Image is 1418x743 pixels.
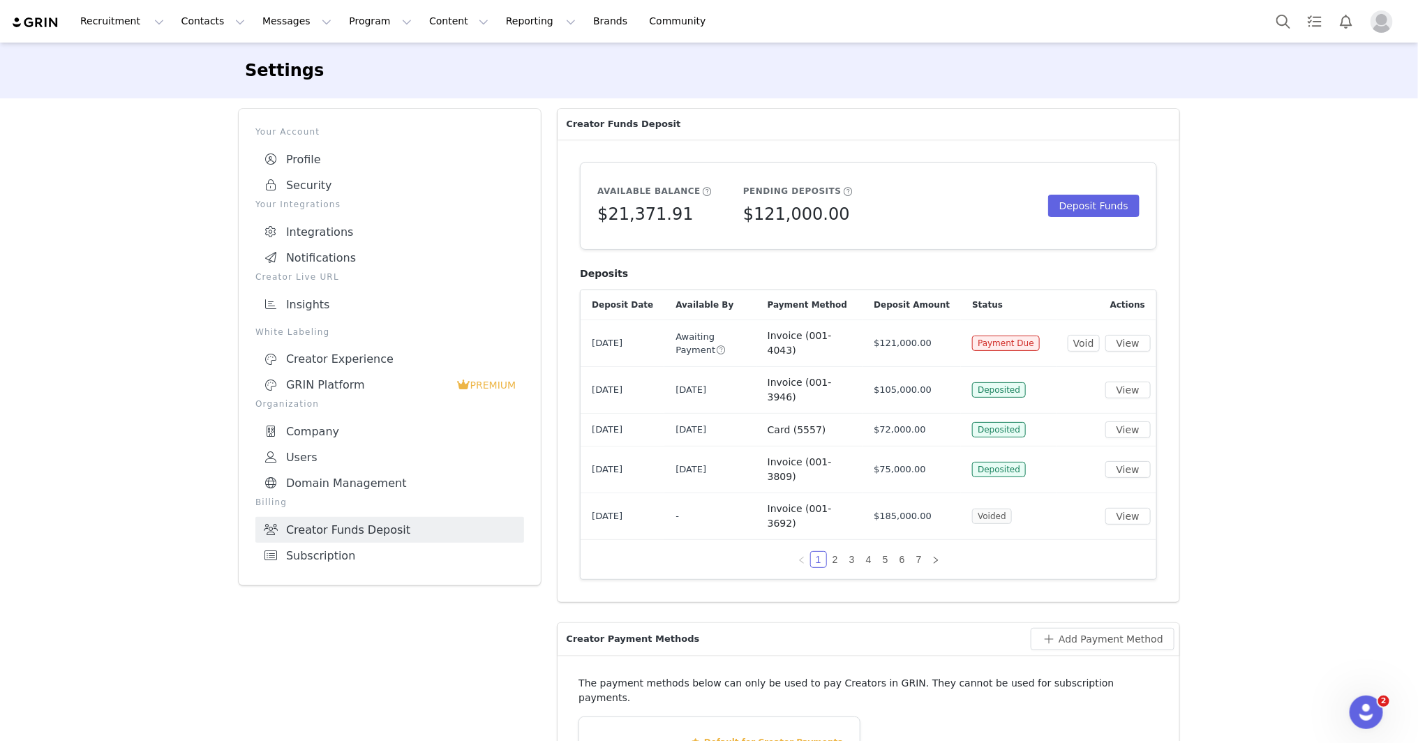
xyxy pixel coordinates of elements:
[592,383,622,397] span: [DATE]
[597,202,693,227] h5: $21,371.91
[874,423,925,437] span: $72,000.00
[827,551,844,568] li: 2
[580,267,1157,281] h4: Deposits
[768,456,832,482] span: Invoice (001-3809)
[592,463,622,476] span: [DATE]
[676,511,679,521] span: -
[676,464,706,474] span: [DATE]
[421,6,497,37] button: Content
[793,551,810,568] li: Previous Page
[1105,335,1151,352] button: View
[877,551,894,568] li: 5
[72,6,172,37] button: Recruitment
[566,632,699,646] span: Creator Payment Methods
[255,292,524,317] a: Insights
[173,6,253,37] button: Contacts
[1105,461,1151,478] button: View
[1105,421,1151,438] button: View
[255,372,524,398] a: GRIN Platform PREMIUM
[1105,382,1151,398] button: View
[1048,195,1140,217] button: Deposit Funds
[255,126,524,138] p: Your Account
[255,347,524,372] a: Creator Experience
[844,552,860,567] a: 3
[1350,696,1383,729] iframe: Intercom live chat
[874,383,932,397] span: $105,000.00
[592,423,622,437] span: [DATE]
[1068,335,1100,352] button: Void
[768,330,832,356] span: Invoice (001-4043)
[1299,6,1330,37] a: Tasks
[676,331,726,356] span: Awaiting Payment
[255,326,524,338] p: White Labeling
[1371,10,1393,33] img: placeholder-profile.jpg
[592,509,622,523] span: [DATE]
[811,552,826,567] a: 1
[255,444,524,470] a: Users
[768,299,847,311] span: Payment Method
[498,6,584,37] button: Reporting
[676,299,733,311] span: Available By
[264,378,456,392] div: GRIN Platform
[874,463,925,476] span: $75,000.00
[597,185,701,197] h5: Available Balance
[895,552,910,567] a: 6
[592,336,622,350] span: [DATE]
[874,509,932,523] span: $185,000.00
[566,117,680,131] span: Creator Funds Deposit
[874,299,950,311] span: Deposit Amount
[255,496,524,509] p: Billing
[828,552,843,567] a: 2
[1268,6,1299,37] button: Search
[810,551,827,568] li: 1
[743,202,850,227] h5: $121,000.00
[911,552,927,567] a: 7
[585,6,640,37] a: Brands
[874,336,932,350] span: $121,000.00
[676,384,706,395] span: [DATE]
[254,6,340,37] button: Messages
[894,551,911,568] li: 6
[255,271,524,283] p: Creator Live URL
[255,147,524,172] a: Profile
[972,382,1026,398] span: Deposited
[255,172,524,198] a: Security
[844,551,860,568] li: 3
[264,352,516,366] div: Creator Experience
[255,419,524,444] a: Company
[972,299,1003,311] span: Status
[878,552,893,567] a: 5
[1105,508,1151,525] button: View
[255,219,524,245] a: Integrations
[676,424,706,435] span: [DATE]
[1057,290,1156,320] div: Actions
[255,398,524,410] p: Organization
[972,462,1026,477] span: Deposited
[911,551,927,568] li: 7
[470,380,516,391] span: PREMIUM
[932,556,940,564] i: icon: right
[341,6,420,37] button: Program
[1362,10,1407,33] button: Profile
[255,543,524,569] a: Subscription
[972,422,1026,437] span: Deposited
[11,16,60,29] img: grin logo
[972,336,1040,351] span: Payment Due
[1031,628,1174,650] button: Add Payment Method
[768,424,826,435] span: Card (5557)
[861,552,876,567] a: 4
[1331,6,1361,37] button: Notifications
[927,551,944,568] li: Next Page
[768,503,832,529] span: Invoice (001-3692)
[255,245,524,271] a: Notifications
[641,6,721,37] a: Community
[798,556,806,564] i: icon: left
[255,517,524,543] a: Creator Funds Deposit
[592,299,653,311] span: Deposit Date
[255,470,524,496] a: Domain Management
[743,185,842,197] h5: Pending Deposits
[860,551,877,568] li: 4
[579,676,1158,705] p: The payment methods below can only be used to pay Creators in GRIN. They cannot be used for subsc...
[972,509,1012,524] span: Voided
